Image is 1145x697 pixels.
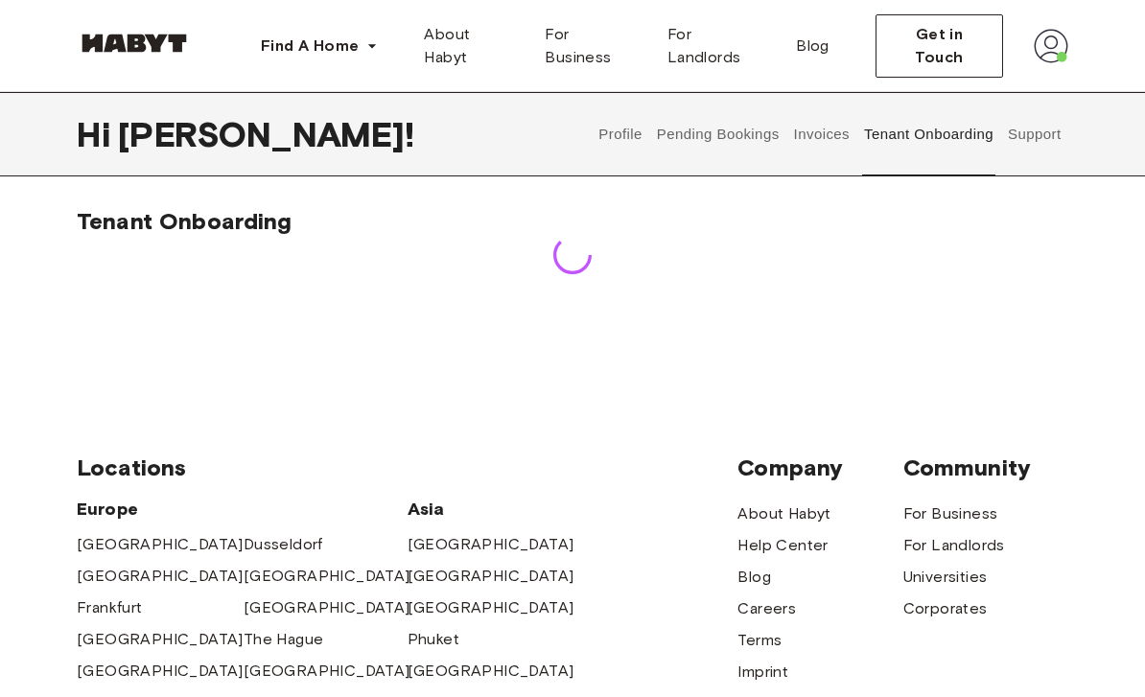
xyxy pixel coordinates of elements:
[903,597,988,620] a: Corporates
[545,23,636,69] span: For Business
[77,533,244,556] a: [GEOGRAPHIC_DATA]
[77,34,192,53] img: Habyt
[261,35,359,58] span: Find A Home
[77,565,244,588] a: [GEOGRAPHIC_DATA]
[592,92,1068,176] div: user profile tabs
[77,114,118,154] span: Hi
[408,660,574,683] a: [GEOGRAPHIC_DATA]
[529,15,651,77] a: For Business
[77,596,143,619] a: Frankfurt
[903,453,1068,482] span: Community
[408,565,574,588] a: [GEOGRAPHIC_DATA]
[408,596,574,619] a: [GEOGRAPHIC_DATA]
[737,534,828,557] a: Help Center
[1034,29,1068,63] img: avatar
[862,92,996,176] button: Tenant Onboarding
[892,23,987,69] span: Get in Touch
[408,498,572,521] span: Asia
[118,114,414,154] span: [PERSON_NAME] !
[77,660,244,683] a: [GEOGRAPHIC_DATA]
[424,23,514,69] span: About Habyt
[903,534,1005,557] a: For Landlords
[903,502,998,525] a: For Business
[77,207,292,235] span: Tenant Onboarding
[654,92,782,176] button: Pending Bookings
[408,628,459,651] a: Phuket
[737,597,796,620] a: Careers
[781,15,845,77] a: Blog
[876,14,1003,78] button: Get in Touch
[667,23,765,69] span: For Landlords
[77,498,408,521] span: Europe
[77,453,737,482] span: Locations
[737,502,830,525] a: About Habyt
[77,628,244,651] a: [GEOGRAPHIC_DATA]
[903,566,988,589] a: Universities
[244,596,410,619] a: [GEOGRAPHIC_DATA]
[1005,92,1063,176] button: Support
[737,453,902,482] span: Company
[409,15,529,77] a: About Habyt
[244,660,410,683] a: [GEOGRAPHIC_DATA]
[737,629,782,652] a: Terms
[796,35,830,58] span: Blog
[244,565,410,588] a: [GEOGRAPHIC_DATA]
[244,533,323,556] a: Dusseldorf
[244,628,324,651] a: The Hague
[596,92,645,176] button: Profile
[791,92,852,176] button: Invoices
[408,533,574,556] a: [GEOGRAPHIC_DATA]
[652,15,781,77] a: For Landlords
[737,661,788,684] a: Imprint
[245,27,393,65] button: Find A Home
[737,566,771,589] a: Blog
